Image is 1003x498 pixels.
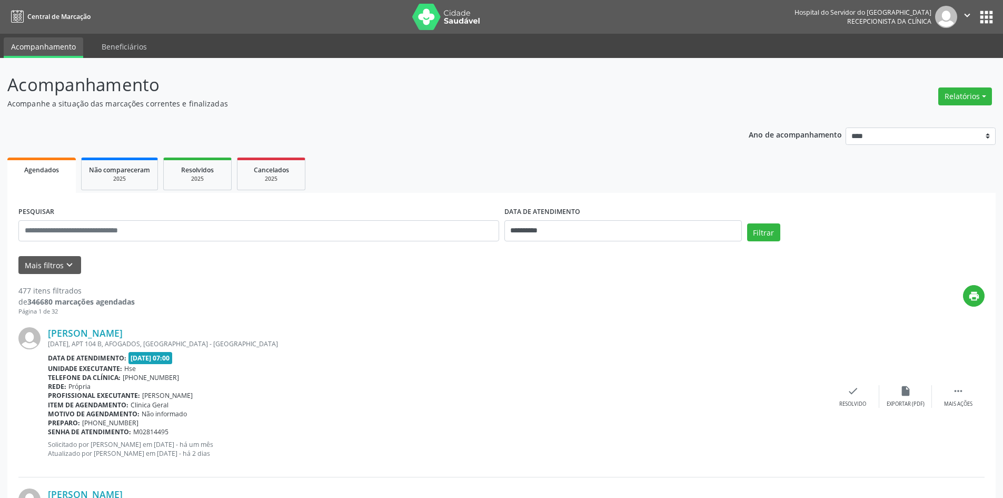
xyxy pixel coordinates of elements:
span: Recepcionista da clínica [847,17,931,26]
span: Não informado [142,409,187,418]
b: Motivo de agendamento: [48,409,140,418]
p: Acompanhe a situação das marcações correntes e finalizadas [7,98,699,109]
div: Resolvido [839,401,866,408]
span: [PHONE_NUMBER] [82,418,138,427]
button: Relatórios [938,87,992,105]
i: print [968,290,980,302]
b: Unidade executante: [48,364,122,373]
img: img [935,6,957,28]
a: [PERSON_NAME] [48,327,123,339]
span: M02814495 [133,427,168,436]
button:  [957,6,977,28]
div: Exportar (PDF) [887,401,925,408]
p: Ano de acompanhamento [749,128,842,141]
div: 2025 [89,175,150,183]
span: Agendados [24,165,59,174]
div: de [18,296,135,307]
i:  [961,9,973,21]
span: [PHONE_NUMBER] [123,373,179,382]
div: 2025 [245,175,297,183]
span: Cancelados [254,165,289,174]
div: Hospital do Servidor do [GEOGRAPHIC_DATA] [795,8,931,17]
div: 477 itens filtrados [18,285,135,296]
span: [DATE] 07:00 [128,352,173,364]
p: Solicitado por [PERSON_NAME] em [DATE] - há um mês Atualizado por [PERSON_NAME] em [DATE] - há 2 ... [48,440,827,458]
b: Data de atendimento: [48,354,126,363]
button: apps [977,8,996,26]
a: Acompanhamento [4,37,83,58]
a: Central de Marcação [7,8,91,25]
div: [DATE], APT 104 B, AFOGADOS, [GEOGRAPHIC_DATA] - [GEOGRAPHIC_DATA] [48,339,827,348]
span: [PERSON_NAME] [142,391,193,400]
span: Própria [68,382,91,391]
a: Beneficiários [94,37,154,56]
button: Filtrar [747,223,780,241]
div: 2025 [171,175,224,183]
i: insert_drive_file [900,385,911,397]
span: Hse [124,364,136,373]
span: Central de Marcação [27,12,91,21]
p: Acompanhamento [7,72,699,98]
b: Profissional executante: [48,391,140,400]
i: check [847,385,859,397]
b: Preparo: [48,418,80,427]
span: Resolvidos [181,165,214,174]
b: Senha de atendimento: [48,427,131,436]
label: DATA DE ATENDIMENTO [504,204,580,220]
span: Clinica Geral [131,401,168,409]
i: keyboard_arrow_down [64,259,75,271]
span: Não compareceram [89,165,150,174]
b: Telefone da clínica: [48,373,121,382]
div: Página 1 de 32 [18,307,135,316]
i:  [952,385,964,397]
button: print [963,285,985,307]
button: Mais filtroskeyboard_arrow_down [18,256,81,275]
strong: 346680 marcações agendadas [27,297,135,307]
img: img [18,327,41,349]
b: Rede: [48,382,66,391]
div: Mais ações [944,401,972,408]
label: PESQUISAR [18,204,54,220]
b: Item de agendamento: [48,401,128,409]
